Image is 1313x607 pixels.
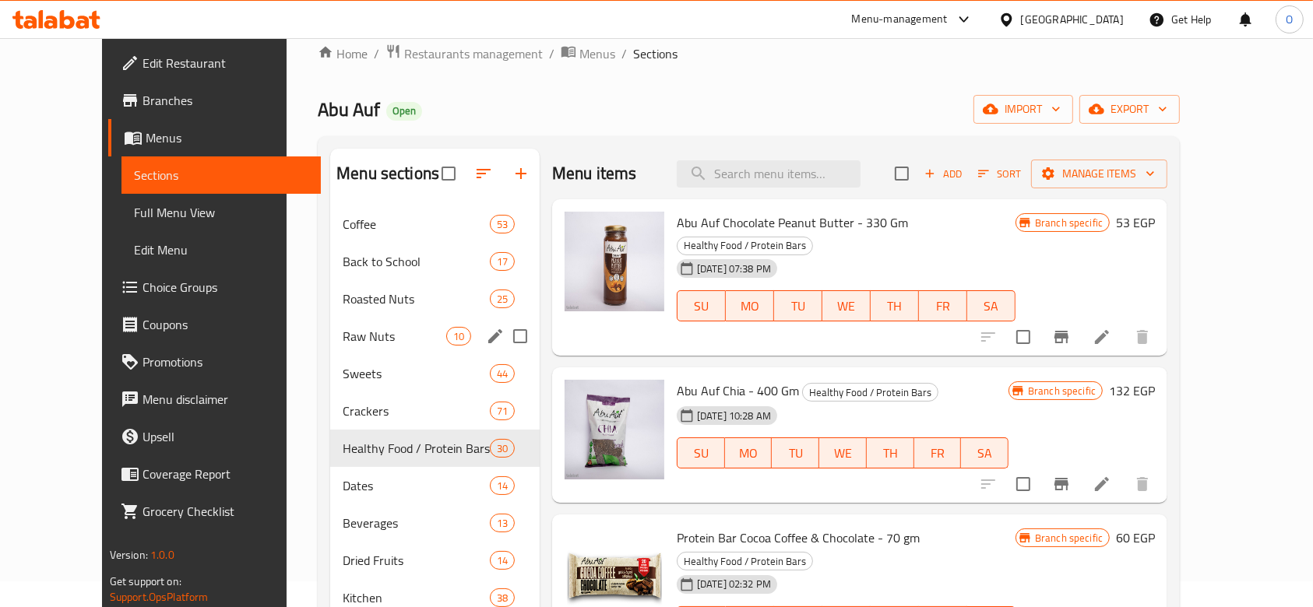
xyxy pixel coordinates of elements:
[343,439,489,458] span: Healthy Food / Protein Bars
[343,514,489,532] div: Beverages
[691,261,777,276] span: [DATE] 07:38 PM
[343,252,489,271] span: Back to School
[877,295,913,318] span: TH
[134,203,309,222] span: Full Menu View
[1029,216,1109,230] span: Branch specific
[330,542,540,579] div: Dried Fruits14
[967,442,1002,465] span: SA
[490,215,515,233] div: items
[677,160,861,188] input: search
[1031,160,1167,188] button: Manage items
[684,442,719,465] span: SU
[873,442,908,465] span: TH
[732,295,768,318] span: MO
[885,157,918,190] span: Select section
[146,128,309,147] span: Menus
[490,476,515,495] div: items
[1021,11,1124,28] div: [GEOGRAPHIC_DATA]
[143,465,309,483] span: Coverage Report
[490,514,515,532] div: items
[973,295,1009,318] span: SA
[484,325,507,348] button: edit
[552,162,637,185] h2: Menu items
[561,44,615,64] a: Menus
[465,155,502,192] span: Sort sections
[343,215,489,233] div: Coffee
[318,92,380,127] span: Abu Auf
[1079,95,1180,124] button: export
[490,551,515,570] div: items
[491,292,514,307] span: 25
[343,476,489,495] span: Dates
[110,587,209,607] a: Support.OpsPlatform
[491,441,514,456] span: 30
[803,384,938,402] span: Healthy Food / Protein Bars
[678,553,812,570] span: Healthy Food / Protein Bars
[143,390,309,409] span: Menu disclaimer
[919,290,967,321] button: FR
[134,240,309,259] span: Edit Menu
[343,551,489,570] span: Dried Fruits
[491,367,514,381] span: 44
[1022,384,1102,398] span: Branch specific
[678,237,812,254] span: Healthy Food / Protein Bars
[731,442,766,465] span: MO
[677,526,920,549] span: Protein Bar Cocoa Coffee & Chocolate - 70 gm
[491,404,514,419] span: 71
[343,588,489,607] span: Kitchen
[852,10,948,29] div: Menu-management
[491,254,514,269] span: 17
[404,44,543,63] span: Restaurants management
[825,442,861,465] span: WE
[121,194,322,231] a: Full Menu View
[726,290,774,321] button: MO
[677,290,726,321] button: SU
[110,571,181,591] span: Get support on:
[121,156,322,194] a: Sections
[447,329,470,344] span: 10
[385,44,543,64] a: Restaurants management
[802,383,938,402] div: Healthy Food / Protein Bars
[330,504,540,542] div: Beverages13
[974,162,1025,186] button: Sort
[343,402,489,420] div: Crackers
[973,95,1073,124] button: import
[336,162,439,185] h2: Menu sections
[110,545,148,565] span: Version:
[108,343,322,381] a: Promotions
[1044,164,1155,184] span: Manage items
[491,553,514,568] span: 14
[446,327,471,346] div: items
[918,162,968,186] button: Add
[1007,321,1040,353] span: Select to update
[967,290,1016,321] button: SA
[867,437,914,468] button: TH
[725,437,773,468] button: MO
[961,437,1009,468] button: SA
[108,268,322,306] a: Choice Groups
[374,44,379,63] li: /
[121,231,322,268] a: Edit Menu
[108,493,322,530] a: Grocery Checklist
[143,502,309,521] span: Grocery Checklist
[143,278,309,296] span: Choice Groups
[1043,465,1080,503] button: Branch-specific-item
[677,379,799,402] span: Abu Auf Chia - 400 Gm
[1093,328,1111,346] a: Edit menu item
[343,327,445,346] span: Raw Nuts
[691,409,777,423] span: [DATE] 10:28 AM
[143,315,309,334] span: Coupons
[1286,11,1293,28] span: O
[1007,468,1040,500] span: Select to update
[1124,465,1161,503] button: delete
[1043,318,1080,356] button: Branch-specific-item
[432,157,465,190] span: Select all sections
[922,165,964,183] span: Add
[968,162,1031,186] span: Sort items
[579,44,615,63] span: Menus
